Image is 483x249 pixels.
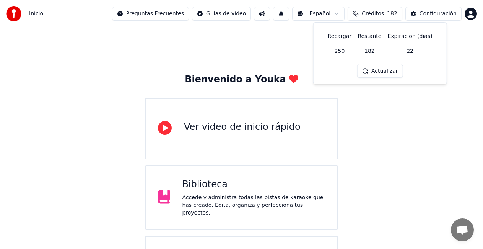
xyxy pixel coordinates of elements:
[192,7,251,21] button: Guías de video
[184,121,301,133] div: Ver video de inicio rápido
[29,10,43,18] span: Inicio
[325,29,355,44] th: Recargar
[451,218,474,241] div: Chat abierto
[355,29,384,44] th: Restante
[357,64,403,78] button: Actualizar
[182,179,325,191] div: Biblioteca
[348,7,402,21] button: Créditos182
[420,10,457,18] div: Configuración
[405,7,462,21] button: Configuración
[29,10,43,18] nav: breadcrumb
[185,74,298,86] div: Bienvenido a Youka
[355,44,384,58] td: 182
[384,29,435,44] th: Expiración (días)
[6,6,21,21] img: youka
[387,10,397,18] span: 182
[362,10,384,18] span: Créditos
[112,7,189,21] button: Preguntas Frecuentes
[182,194,325,217] div: Accede y administra todas las pistas de karaoke que has creado. Edita, organiza y perfecciona tus...
[384,44,435,58] td: 22
[325,44,355,58] td: 250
